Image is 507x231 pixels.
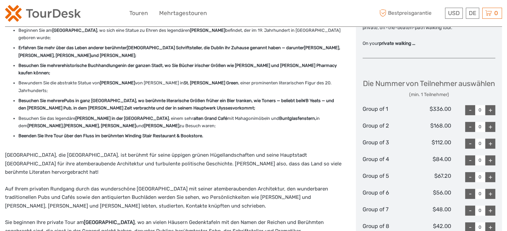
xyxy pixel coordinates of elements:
strong: Buntglasfenstern, [279,116,316,121]
strong: [PERSON_NAME] [144,123,179,128]
strong: alten Grand Café [193,116,227,121]
strong: Besuchen Sie mehrere in der ganzen Stadt, wo Sie Bücher irischer Größen wie [PERSON_NAME] und [PE... [18,63,337,75]
div: + [485,155,495,165]
li: Bewundern Sie die abstrakte Statue von von [PERSON_NAME] in , einer prominenten literarischen Fig... [18,79,342,94]
strong: [PERSON_NAME] [190,28,225,33]
strong: [PERSON_NAME] [27,123,63,128]
div: + [485,122,495,132]
p: Auf Ihrem privaten Rundgang durch das wunderschöne [GEOGRAPHIC_DATA] mit seiner atemberaubenden A... [5,185,342,211]
strong: St. [PERSON_NAME] Green [184,80,238,85]
div: + [485,105,495,115]
div: Group of 6 [363,189,407,199]
p: We're away right now. Please check back later! [9,12,76,17]
div: - [465,172,475,182]
div: DE [466,8,479,19]
strong: [DEMOGRAPHIC_DATA] Schriftsteller [127,45,202,50]
div: $168.00 [407,122,451,132]
div: + [485,139,495,149]
strong: [PERSON_NAME], [PERSON_NAME], [PERSON_NAME] [18,45,340,58]
span: 0 [493,10,499,16]
strong: [PERSON_NAME] [100,80,135,85]
strong: [PERSON_NAME], [PERSON_NAME] [64,123,136,128]
img: 2254-3441b4b5-4e5f-4d00-b396-31f1d84a6ebf_logo_small.png [5,5,81,22]
div: Group of 4 [363,155,407,165]
div: - [465,105,475,115]
div: - [465,206,475,216]
strong: Beenden Sie Ihre Tour über den Fluss im berühmten Winding Stair Restaurant & Bookstore. [18,133,203,138]
p: [GEOGRAPHIC_DATA], die [GEOGRAPHIC_DATA], ist berühmt für seine üppigen grünen Hügellandschaften ... [5,143,342,177]
div: $336.00 [407,105,451,115]
strong: Besuchen Sie mehrere , wo berühmte literarische Größen früher ein Bier tranken, wie Toners — beli... [18,98,334,110]
li: Besuchen Sie das legendäre , einem sehr mit Mahagonimöbeln und in dem , und zu Besuch waren; [18,115,342,130]
span: USD [448,10,460,16]
strong: Erfahren Sie mehr über das Leben anderer berühmter , die Dublin ihr Zuhause genannt haben — darun... [18,45,340,58]
div: $84.00 [407,155,451,165]
div: Group of 2 [363,122,407,132]
div: $48.00 [407,206,451,216]
strong: Pubs in ganz [GEOGRAPHIC_DATA] [64,98,136,103]
div: - [465,122,475,132]
div: (min. 1 Teilnehmer) [363,91,495,98]
li: Beginnen Sie am , wo sich eine Statue zu Ehren des legendären befindet, der im 19. Jahrhundert in... [18,27,342,42]
strong: historische Buchhandlungen [64,63,123,68]
div: + [485,189,495,199]
div: + [485,172,495,182]
div: - [465,155,475,165]
strong: in dem [PERSON_NAME] Zeit verbrachte und der in seinem Hauptwerk Ulysses [73,105,233,110]
div: - [465,189,475,199]
div: $67.20 [407,172,451,182]
strong: [GEOGRAPHIC_DATA] [84,219,135,225]
div: Group of 1 [363,105,407,115]
div: + [485,206,495,216]
button: Open LiveChat chat widget [77,10,85,18]
div: $56.00 [407,189,451,199]
a: Touren [129,8,148,18]
strong: [GEOGRAPHIC_DATA] [52,28,97,33]
div: Group of 7 [363,206,407,216]
div: Die Nummer von Teilnehmer auswählen [363,78,495,98]
a: Mehrtagestouren [159,8,207,18]
div: - [465,139,475,149]
span: Bestpreisgarantie [378,8,443,19]
div: Group of 3 [363,139,407,149]
strong: private walking ... [379,41,415,46]
div: $112.00 [407,139,451,149]
strong: [PERSON_NAME] in der [GEOGRAPHIC_DATA] [75,116,169,121]
div: Group of 5 [363,172,407,182]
